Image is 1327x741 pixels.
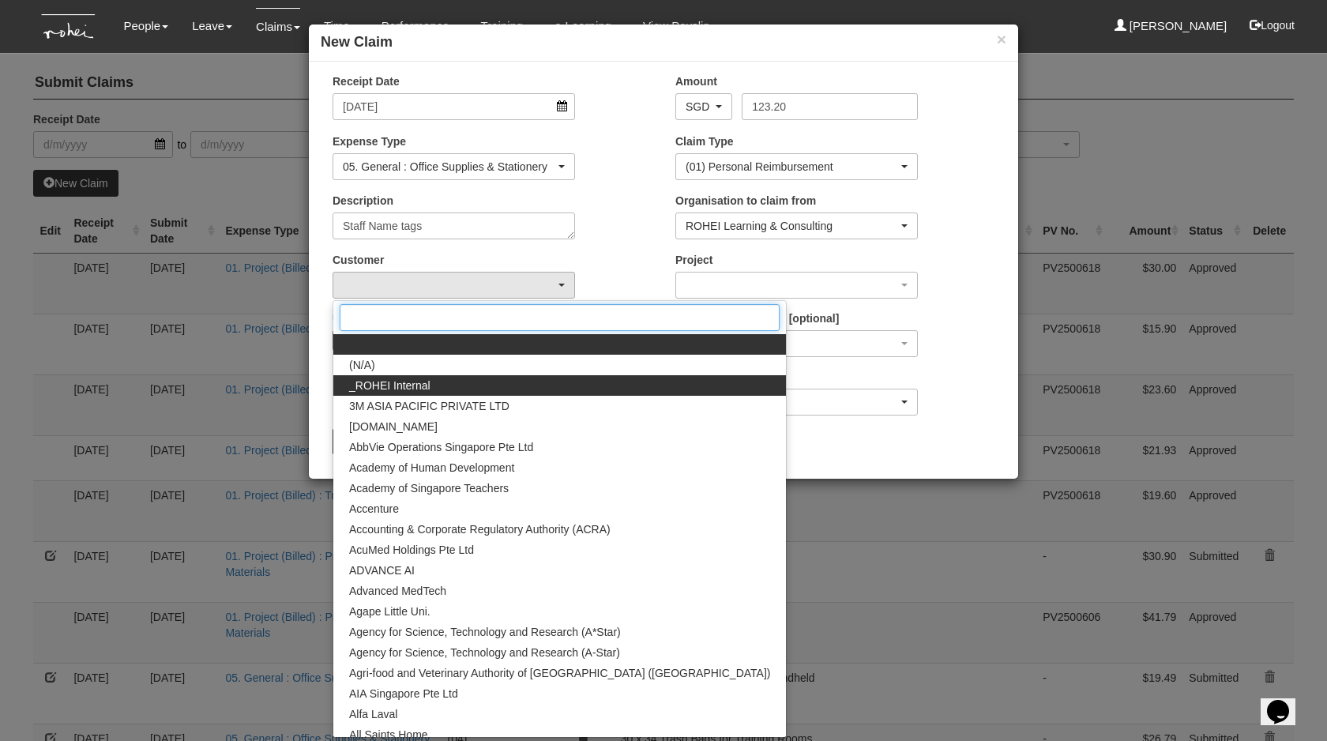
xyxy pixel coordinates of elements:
[349,501,399,517] span: Accenture
[349,480,509,496] span: Academy of Singapore Teachers
[349,378,430,393] span: _ROHEI Internal
[333,193,393,209] label: Description
[686,159,898,175] div: (01) Personal Reimbursement
[349,357,375,373] span: (N/A)
[349,562,415,578] span: ADVANCE AI
[1261,678,1311,725] iframe: chat widget
[343,159,555,175] div: 05. General : Office Supplies & Stationery
[675,153,918,180] button: (01) Personal Reimbursement
[349,706,397,722] span: Alfa Laval
[333,134,406,149] label: Expense Type
[349,439,533,455] span: AbbVie Operations Singapore Pte Ltd
[349,604,430,619] span: Agape Little Uni.
[333,93,575,120] input: d/m/yyyy
[349,542,474,558] span: AcuMed Holdings Pte Ltd
[349,665,770,681] span: Agri-food and Veterinary Authority of [GEOGRAPHIC_DATA] ([GEOGRAPHIC_DATA])
[333,252,384,268] label: Customer
[675,134,734,149] label: Claim Type
[333,73,400,89] label: Receipt Date
[997,31,1006,47] button: ×
[675,213,918,239] button: ROHEI Learning & Consulting
[675,93,732,120] button: SGD
[333,153,575,180] button: 05. General : Office Supplies & Stationery
[675,73,717,89] label: Amount
[340,304,780,331] input: Search
[686,99,712,115] div: SGD
[686,218,898,234] div: ROHEI Learning & Consulting
[349,398,509,414] span: 3M ASIA PACIFIC PRIVATE LTD
[349,419,438,434] span: [DOMAIN_NAME]
[675,193,816,209] label: Organisation to claim from
[686,394,898,410] div: [PERSON_NAME]
[675,252,712,268] label: Project
[349,624,621,640] span: Agency for Science, Technology and Research (A*Star)
[349,686,458,702] span: AIA Singapore Pte Ltd
[349,460,514,476] span: Academy of Human Development
[321,34,393,50] b: New Claim
[349,645,620,660] span: Agency for Science, Technology and Research (A-Star)
[349,521,611,537] span: Accounting & Corporate Regulatory Authority (ACRA)
[349,583,446,599] span: Advanced MedTech
[675,389,918,416] button: Royston Choo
